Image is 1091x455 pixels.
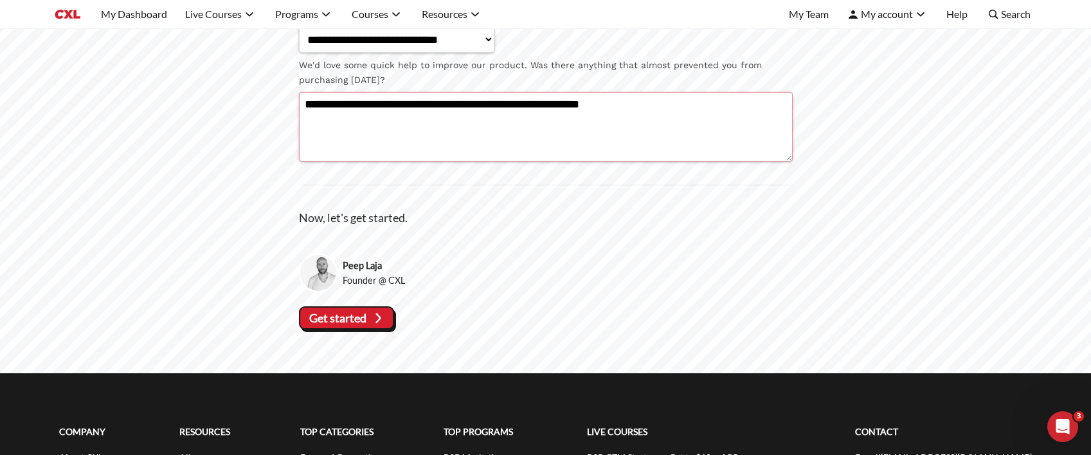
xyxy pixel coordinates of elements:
[59,425,157,440] a: COMPANY
[299,209,793,227] p: Now, let's get started.
[343,258,405,273] strong: Peep Laja
[300,425,421,440] a: TOP CATEGORIES
[179,425,278,440] a: RESOURCES
[299,58,793,88] label: We'd love some quick help to improve our product. Was there anything that almost prevented you fr...
[343,273,405,288] span: Founder @ CXL
[1047,411,1078,442] iframe: Intercom live chat
[1074,411,1084,422] span: 3
[587,425,833,440] a: LIVE COURSES
[444,425,564,440] a: TOP PROGRAMS
[299,254,338,293] img: Peep Laja, Founder @ CXL
[299,306,395,330] vaadin-button: Get started
[855,425,1032,440] a: CONTACT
